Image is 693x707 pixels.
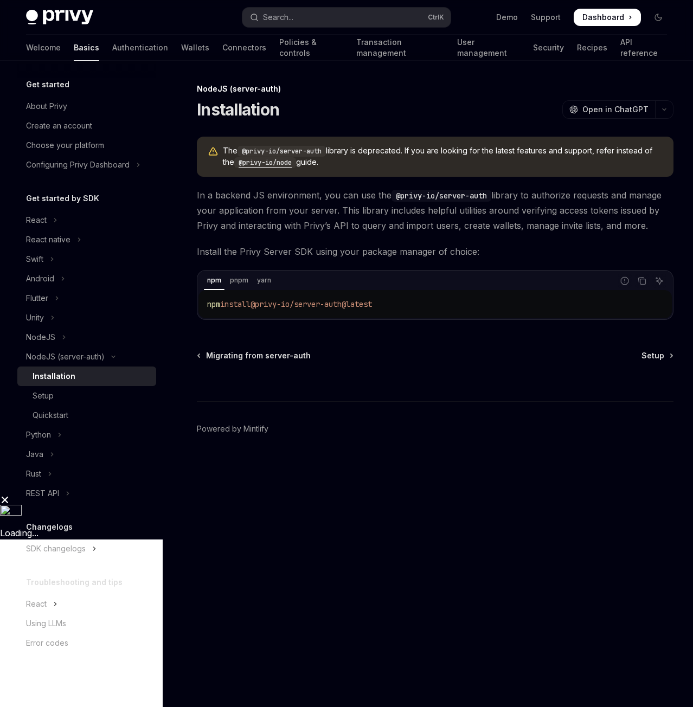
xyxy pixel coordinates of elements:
[26,272,54,285] div: Android
[17,155,156,175] button: Toggle Configuring Privy Dashboard section
[112,35,168,61] a: Authentication
[26,35,61,61] a: Welcome
[197,423,268,434] a: Powered by Mintlify
[26,428,51,441] div: Python
[618,274,632,288] button: Report incorrect code
[620,35,667,61] a: API reference
[26,100,67,113] div: About Privy
[26,253,43,266] div: Swift
[635,274,649,288] button: Copy the contents from the code block
[26,139,104,152] div: Choose your platform
[33,389,54,402] div: Setup
[17,594,156,614] button: Toggle React section
[17,327,156,347] button: Toggle NodeJS section
[562,100,655,119] button: Open in ChatGPT
[650,9,667,26] button: Toggle dark mode
[197,83,673,94] div: NodeJS (server-auth)
[234,157,296,168] code: @privy-io/node
[17,484,156,503] button: Toggle REST API section
[641,350,664,361] span: Setup
[428,13,444,22] span: Ctrl K
[26,10,93,25] img: dark logo
[26,637,68,650] div: Error codes
[26,78,69,91] h5: Get started
[26,487,59,500] div: REST API
[17,210,156,230] button: Toggle React section
[17,386,156,406] a: Setup
[17,614,156,633] a: Using LLMs
[17,464,156,484] button: Toggle Rust section
[17,633,156,653] a: Error codes
[198,350,311,361] a: Migrating from server-auth
[652,274,666,288] button: Ask AI
[33,370,75,383] div: Installation
[17,347,156,367] button: Toggle NodeJS (server-auth) section
[17,230,156,249] button: Toggle React native section
[356,35,445,61] a: Transaction management
[208,146,219,157] svg: Warning
[392,190,491,202] code: @privy-io/server-auth
[26,331,55,344] div: NodeJS
[26,214,47,227] div: React
[26,119,92,132] div: Create an account
[26,233,70,246] div: React native
[582,104,649,115] span: Open in ChatGPT
[204,274,224,287] div: npm
[238,146,326,157] code: @privy-io/server-auth
[457,35,520,61] a: User management
[263,11,293,24] div: Search...
[26,158,130,171] div: Configuring Privy Dashboard
[17,288,156,308] button: Toggle Flutter section
[17,116,156,136] a: Create an account
[251,299,372,309] span: @privy-io/server-auth@latest
[533,35,564,61] a: Security
[227,274,252,287] div: pnpm
[222,35,266,61] a: Connectors
[223,145,663,168] span: The library is deprecated. If you are looking for the latest features and support, refer instead ...
[17,425,156,445] button: Toggle Python section
[181,35,209,61] a: Wallets
[17,406,156,425] a: Quickstart
[33,409,68,422] div: Quickstart
[26,520,73,534] h5: Changelogs
[26,542,86,555] div: SDK changelogs
[17,269,156,288] button: Toggle Android section
[242,8,450,27] button: Open search
[197,188,673,233] span: In a backend JS environment, you can use the library to authorize requests and manage your applic...
[574,9,641,26] a: Dashboard
[26,576,123,589] h5: Troubleshooting and tips
[582,12,624,23] span: Dashboard
[234,157,296,166] a: @privy-io/node
[17,539,156,558] button: Toggle SDK changelogs section
[496,12,518,23] a: Demo
[577,35,607,61] a: Recipes
[26,350,105,363] div: NodeJS (server-auth)
[254,274,274,287] div: yarn
[207,299,220,309] span: npm
[197,100,279,119] h1: Installation
[26,292,48,305] div: Flutter
[26,467,41,480] div: Rust
[17,367,156,386] a: Installation
[17,445,156,464] button: Toggle Java section
[641,350,672,361] a: Setup
[74,35,99,61] a: Basics
[17,308,156,327] button: Toggle Unity section
[197,244,673,259] span: Install the Privy Server SDK using your package manager of choice:
[17,136,156,155] a: Choose your platform
[26,597,47,610] div: React
[26,448,43,461] div: Java
[26,617,66,630] div: Using LLMs
[531,12,561,23] a: Support
[26,311,44,324] div: Unity
[17,249,156,269] button: Toggle Swift section
[206,350,311,361] span: Migrating from server-auth
[17,97,156,116] a: About Privy
[26,192,99,205] h5: Get started by SDK
[220,299,251,309] span: install
[279,35,343,61] a: Policies & controls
